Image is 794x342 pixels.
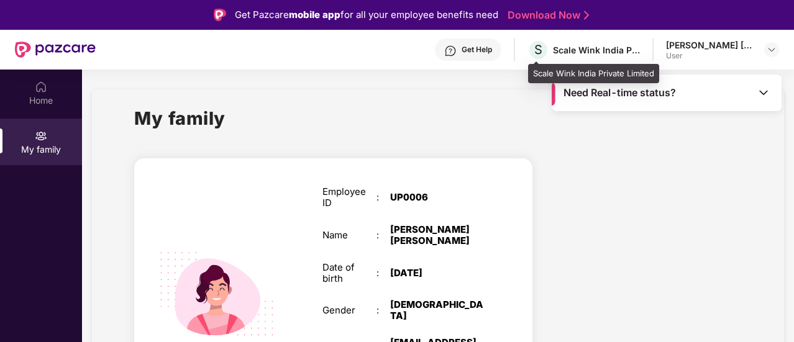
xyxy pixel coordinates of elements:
strong: mobile app [289,9,340,20]
span: Need Real-time status? [564,86,676,99]
div: Scale Wink India Private Limited [553,44,640,56]
div: UP0006 [390,192,485,203]
span: S [534,42,542,57]
img: Logo [214,9,226,21]
img: Toggle Icon [757,86,770,99]
img: New Pazcare Logo [15,42,96,58]
div: : [376,268,390,279]
img: Stroke [584,9,589,22]
div: Get Pazcare for all your employee benefits need [235,7,498,22]
div: Gender [322,305,376,316]
div: : [376,192,390,203]
a: Download Now [508,9,585,22]
img: svg+xml;base64,PHN2ZyBpZD0iSG9tZSIgeG1sbnM9Imh0dHA6Ly93d3cudzMub3JnLzIwMDAvc3ZnIiB3aWR0aD0iMjAiIG... [35,81,47,93]
div: Scale Wink India Private Limited [528,64,659,84]
div: Name [322,230,376,241]
div: [PERSON_NAME] [PERSON_NAME] [390,224,485,246]
div: Get Help [462,45,492,55]
img: svg+xml;base64,PHN2ZyBpZD0iRHJvcGRvd24tMzJ4MzIiIHhtbG5zPSJodHRwOi8vd3d3LnczLm9yZy8yMDAwL3N2ZyIgd2... [767,45,777,55]
div: : [376,305,390,316]
div: Employee ID [322,186,376,209]
img: svg+xml;base64,PHN2ZyB3aWR0aD0iMjAiIGhlaWdodD0iMjAiIHZpZXdCb3g9IjAgMCAyMCAyMCIgZmlsbD0ibm9uZSIgeG... [35,130,47,142]
div: [PERSON_NAME] [PERSON_NAME] [666,39,753,51]
div: [DEMOGRAPHIC_DATA] [390,299,485,322]
div: Date of birth [322,262,376,284]
img: svg+xml;base64,PHN2ZyBpZD0iSGVscC0zMngzMiIgeG1sbnM9Imh0dHA6Ly93d3cudzMub3JnLzIwMDAvc3ZnIiB3aWR0aD... [444,45,457,57]
div: : [376,230,390,241]
div: User [666,51,753,61]
h1: My family [134,104,226,132]
div: [DATE] [390,268,485,279]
